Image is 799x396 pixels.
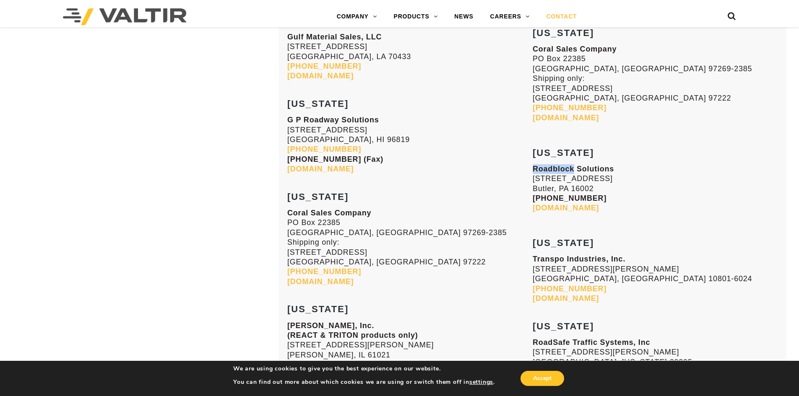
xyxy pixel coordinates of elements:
strong: [PHONE_NUMBER] (Fax) [287,155,383,163]
a: [PHONE_NUMBER] [287,145,361,153]
a: [PHONE_NUMBER] [287,62,361,70]
strong: Transpo Industries, Inc. [533,255,625,263]
p: [STREET_ADDRESS][PERSON_NAME] [GEOGRAPHIC_DATA], [GEOGRAPHIC_DATA] 10801-6024 [533,254,778,303]
a: [DOMAIN_NAME] [287,277,354,286]
strong: [US_STATE] [533,238,594,248]
strong: RoadSafe Traffic Systems, Inc [533,338,650,347]
a: [DOMAIN_NAME] [533,204,599,212]
p: PO Box 22385 [GEOGRAPHIC_DATA], [GEOGRAPHIC_DATA] 97269-2385 Shipping only: [STREET_ADDRESS] [GEO... [287,208,533,287]
a: COMPANY [328,8,385,25]
strong: [US_STATE] [533,28,594,38]
p: [STREET_ADDRESS] [GEOGRAPHIC_DATA], HI 96819 [287,115,533,174]
a: CONTACT [538,8,585,25]
button: Accept [521,371,564,386]
strong: [US_STATE] [533,321,594,331]
strong: [US_STATE] [287,304,349,314]
a: CAREERS [482,8,538,25]
p: We are using cookies to give you the best experience on our website. [233,365,495,373]
strong: Coral Sales Company [533,45,617,53]
img: Valtir [63,8,187,25]
p: You can find out more about which cookies we are using or switch them off in . [233,378,495,386]
p: [STREET_ADDRESS][PERSON_NAME] [PERSON_NAME], IL 61021 [287,321,533,390]
strong: [US_STATE] [287,192,349,202]
strong: Coral Sales Company [287,209,371,217]
strong: [US_STATE] [287,98,349,109]
a: [DOMAIN_NAME] [287,165,354,173]
button: settings [469,378,493,386]
strong: G P Roadway Solutions [287,116,379,124]
p: [STREET_ADDRESS] [GEOGRAPHIC_DATA], LA 70433 [287,32,533,81]
a: [DOMAIN_NAME] [533,294,599,303]
a: PRODUCTS [385,8,446,25]
strong: [PHONE_NUMBER] [533,194,606,202]
a: [DOMAIN_NAME] [287,72,354,80]
p: [STREET_ADDRESS] Butler, PA 16002 [533,164,778,213]
a: [DOMAIN_NAME] [533,114,599,122]
a: [PHONE_NUMBER] [287,267,361,276]
a: [PHONE_NUMBER] [533,285,606,293]
strong: Roadblock Solutions [533,165,614,173]
a: [PHONE_NUMBER] [533,104,606,112]
strong: (REACT & TRITON products only) [287,331,418,339]
a: NEWS [446,8,481,25]
p: PO Box 22385 [GEOGRAPHIC_DATA], [GEOGRAPHIC_DATA] 97269-2385 Shipping only: [STREET_ADDRESS] [GEO... [533,44,778,123]
strong: [US_STATE] [533,148,594,158]
strong: [PERSON_NAME], Inc. [287,321,374,330]
strong: Gulf Material Sales, LLC [287,33,382,41]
